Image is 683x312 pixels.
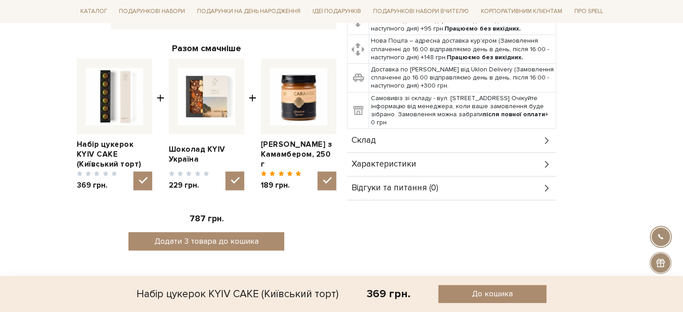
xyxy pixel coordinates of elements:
[570,4,606,18] a: Про Spell
[352,184,438,192] span: Відгуки та питання (0)
[249,59,256,190] span: +
[128,232,284,250] button: Додати 3 товара до кошика
[194,4,304,18] a: Подарунки на День народження
[447,53,523,61] b: Працюємо без вихідних.
[270,68,327,125] img: Карамель з Камамбером, 250 г
[477,4,566,18] a: Корпоративним клієнтам
[369,35,556,64] td: Нова Пошта – адресна доставка кур'єром (Замовлення сплаченні до 16:00 відправляємо день в день, п...
[445,25,521,32] b: Працюємо без вихідних.
[77,4,111,18] a: Каталог
[77,180,118,190] span: 369 грн.
[77,140,152,169] a: Набір цукерок KYIV CAKE (Київський торт)
[178,68,235,125] img: Шоколад KYIV Україна
[115,4,189,18] a: Подарункові набори
[169,145,244,164] a: Шоколад KYIV Україна
[309,4,365,18] a: Ідеї подарунків
[369,64,556,92] td: Доставка по [PERSON_NAME] від Uklon Delivery (Замовлення сплаченні до 16:00 відправляємо день в д...
[189,214,224,224] span: 787 грн.
[261,180,302,190] span: 189 грн.
[438,285,546,303] button: До кошика
[77,43,336,54] div: Разом смачніше
[369,92,556,129] td: Самовивіз зі складу - вул. [STREET_ADDRESS] Очікуйте інформацію від менеджера, коли ваше замовлен...
[472,289,513,299] span: До кошика
[169,180,210,190] span: 229 грн.
[157,59,164,190] span: +
[483,110,545,118] b: після повної оплати
[352,160,416,168] span: Характеристики
[352,136,376,145] span: Склад
[366,287,410,301] div: 369 грн.
[137,285,339,303] div: Набір цукерок KYIV CAKE (Київський торт)
[370,4,472,19] a: Подарункові набори Вчителю
[86,68,143,125] img: Набір цукерок KYIV CAKE (Київський торт)
[261,140,336,169] a: [PERSON_NAME] з Камамбером, 250 г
